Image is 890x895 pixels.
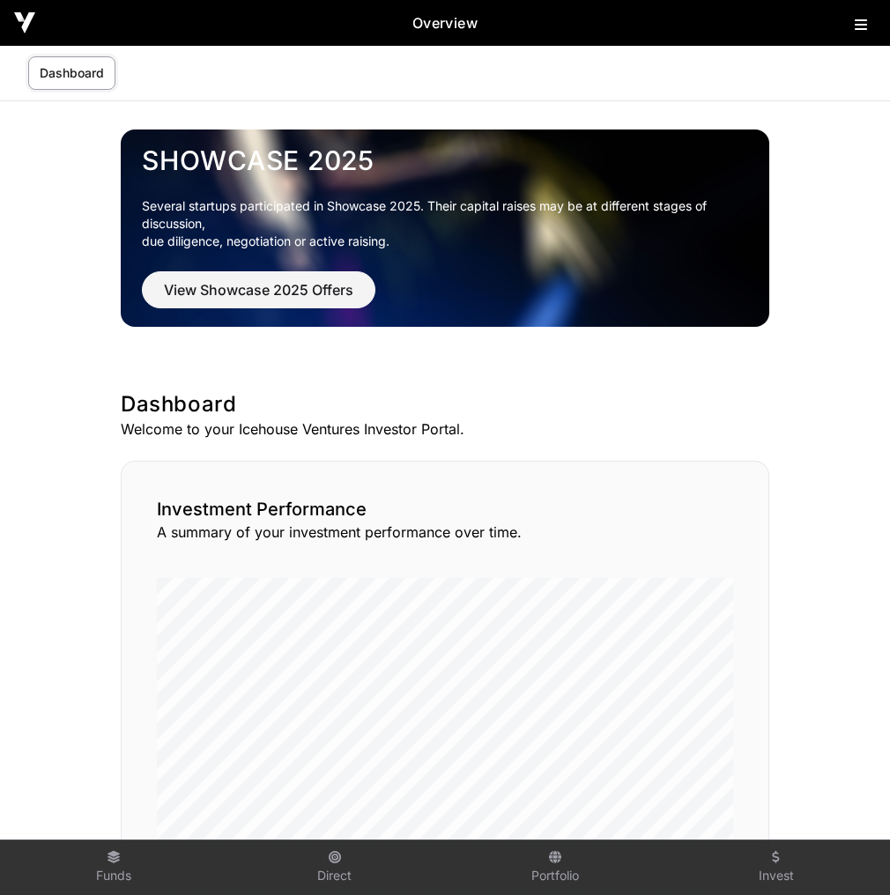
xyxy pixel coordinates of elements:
a: View Showcase 2025 Offers [142,289,375,307]
h2: Investment Performance [157,497,733,521]
iframe: Chat Widget [802,810,890,895]
a: Portfolio [452,844,659,891]
img: Icehouse Ventures Logo [14,12,35,33]
h1: Dashboard [121,390,769,418]
p: Several startups participated in Showcase 2025. Their capital raises may be at different stages o... [142,197,748,250]
button: View Showcase 2025 Offers [142,271,375,308]
img: Showcase 2025 [121,129,769,327]
a: Direct [232,844,439,891]
a: Funds [11,844,218,891]
span: View Showcase 2025 Offers [164,279,353,300]
a: Dashboard [28,56,115,90]
h2: Overview [35,12,855,33]
a: Invest [673,844,880,891]
a: Showcase 2025 [142,144,748,176]
p: A summary of your investment performance over time. [157,521,733,543]
p: Welcome to your Icehouse Ventures Investor Portal. [121,418,769,440]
